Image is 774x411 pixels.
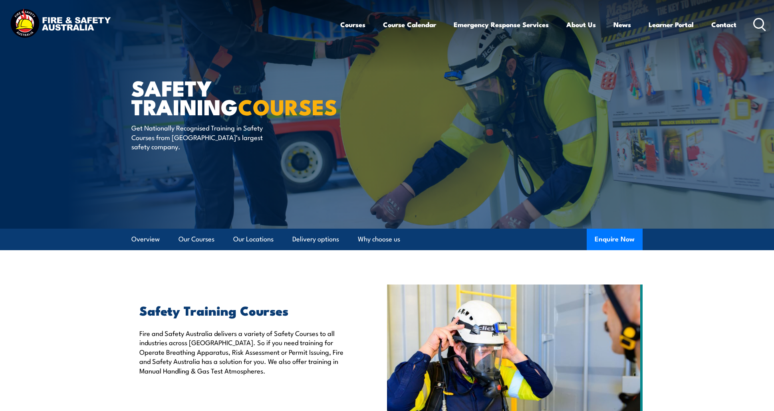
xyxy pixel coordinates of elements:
a: Why choose us [358,229,400,250]
strong: COURSES [238,89,337,123]
a: Overview [131,229,160,250]
a: Course Calendar [383,14,436,35]
a: Our Courses [179,229,214,250]
button: Enquire Now [587,229,643,250]
a: Emergency Response Services [454,14,549,35]
p: Fire and Safety Australia delivers a variety of Safety Courses to all industries across [GEOGRAPH... [139,328,350,375]
a: Our Locations [233,229,274,250]
a: Learner Portal [649,14,694,35]
a: About Us [566,14,596,35]
p: Get Nationally Recognised Training in Safety Courses from [GEOGRAPHIC_DATA]’s largest safety comp... [131,123,277,151]
h2: Safety Training Courses [139,304,350,316]
a: Delivery options [292,229,339,250]
a: Courses [340,14,365,35]
a: Contact [711,14,736,35]
h1: Safety Training [131,78,329,115]
a: News [613,14,631,35]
